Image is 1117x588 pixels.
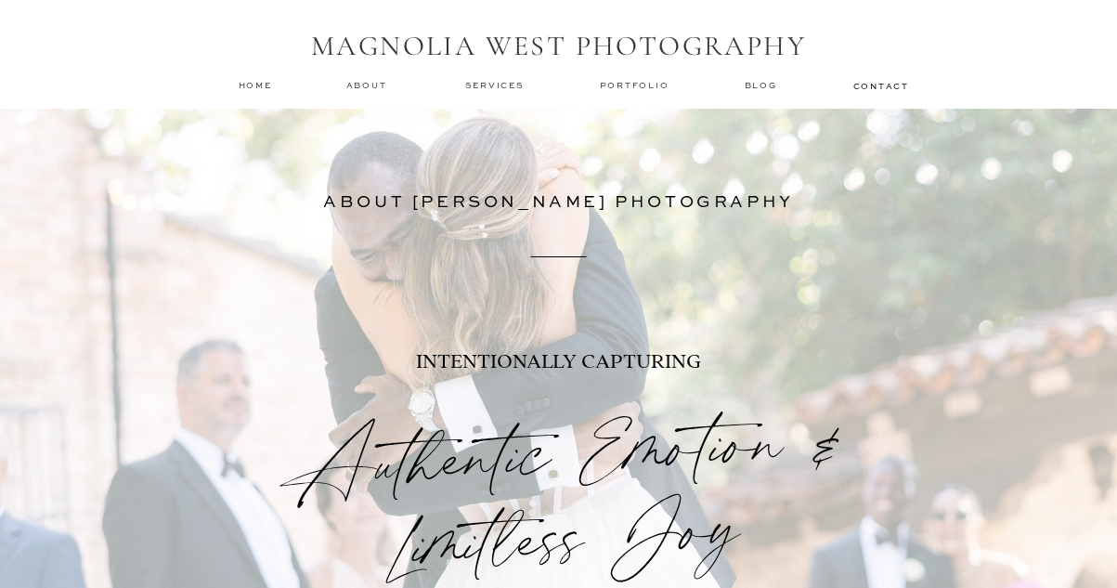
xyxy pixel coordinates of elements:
a: Portfolio [600,79,673,92]
a: services [465,79,527,91]
h3: ABOUT [PERSON_NAME] PHOTOGRAPHY [289,188,829,204]
a: home [239,79,274,91]
h1: MAGNOLIA WEST PHOTOGRAPHY [299,30,819,65]
p: INTENTIONALLY CAPTURING [296,346,822,420]
h2: Authentic Emotion & Limitless Joy [174,394,943,529]
a: contact [853,80,907,91]
a: Blog [745,79,782,92]
a: about [346,79,393,92]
